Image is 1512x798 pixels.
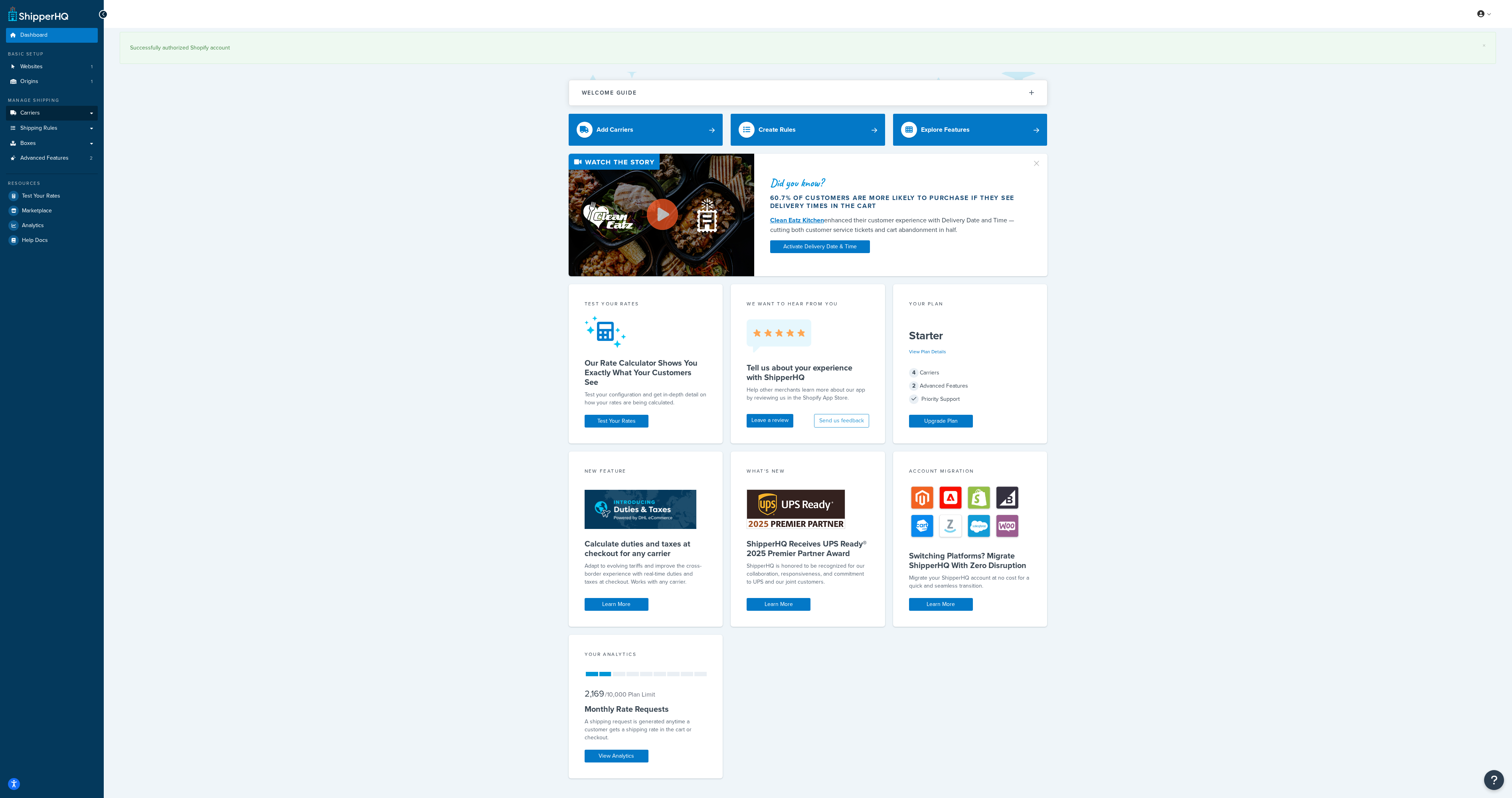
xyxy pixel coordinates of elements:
[6,151,98,166] li: Advanced Features
[20,155,69,162] span: Advanced Features
[909,348,946,355] a: View Plan Details
[6,97,98,104] div: Manage Shipping
[585,358,707,387] h5: Our Rate Calculator Shows You Exactly What Your Customers See
[909,551,1032,570] h5: Switching Platforms? Migrate ShipperHQ With Zero Disruption
[909,368,919,378] span: 4
[731,114,885,146] a: Create Rules
[585,687,604,700] span: 2,169
[747,363,869,382] h5: Tell us about your experience with ShipperHQ
[6,180,98,187] div: Resources
[6,204,98,218] a: Marketplace
[585,562,707,586] p: Adapt to evolving tariffs and improve the cross-border experience with real-time duties and taxes...
[909,381,919,391] span: 2
[569,154,754,276] img: Video thumbnail
[569,80,1047,105] button: Welcome Guide
[585,391,707,407] div: Test your configuration and get in-depth detail on how your rates are being calculated.
[921,124,970,135] div: Explore Features
[585,539,707,558] h5: Calculate duties and taxes at checkout for any carrier
[582,90,637,96] h2: Welcome Guide
[770,216,1022,235] div: enhanced their customer experience with Delivery Date and Time — cutting both customer service ti...
[6,233,98,248] a: Help Docs
[909,380,1032,392] div: Advanced Features
[6,136,98,151] a: Boxes
[6,151,98,166] a: Advanced Features2
[6,74,98,89] a: Origins1
[770,216,824,225] a: Clean Eatz Kitchen
[6,218,98,233] a: Analytics
[6,74,98,89] li: Origins
[22,237,48,244] span: Help Docs
[585,415,648,428] a: Test Your Rates
[909,394,1032,405] div: Priority Support
[759,124,796,135] div: Create Rules
[6,51,98,57] div: Basic Setup
[770,177,1022,188] div: Did you know?
[747,562,869,586] p: ShipperHQ is honored to be recognized for our collaboration, responsiveness, and commitment to UP...
[909,329,1032,342] h5: Starter
[585,651,707,660] div: Your Analytics
[909,598,973,611] a: Learn More
[6,28,98,43] a: Dashboard
[6,189,98,203] a: Test Your Rates
[605,690,655,699] small: / 10,000 Plan Limit
[20,78,38,85] span: Origins
[893,114,1048,146] a: Explore Features
[585,704,707,714] h5: Monthly Rate Requests
[909,367,1032,378] div: Carriers
[6,121,98,136] a: Shipping Rules
[22,208,52,214] span: Marketplace
[20,140,36,147] span: Boxes
[6,59,98,74] a: Websites1
[91,63,93,70] span: 1
[91,78,93,85] span: 1
[747,386,869,402] p: Help other merchants learn more about our app by reviewing us in the Shopify App Store.
[747,598,810,611] a: Learn More
[585,598,648,611] a: Learn More
[1482,42,1486,49] a: ×
[22,193,60,200] span: Test Your Rates
[6,59,98,74] li: Websites
[22,222,44,229] span: Analytics
[585,467,707,477] div: New Feature
[585,300,707,309] div: Test your rates
[1484,770,1504,790] button: Open Resource Center
[20,32,47,39] span: Dashboard
[909,415,973,428] a: Upgrade Plan
[20,110,40,117] span: Carriers
[585,718,707,742] div: A shipping request is generated anytime a customer gets a shipping rate in the cart or checkout.
[90,155,93,162] span: 2
[770,240,870,253] a: Activate Delivery Date & Time
[585,750,648,762] a: View Analytics
[20,125,57,132] span: Shipping Rules
[747,467,869,477] div: What's New
[909,574,1032,590] div: Migrate your ShipperHQ account at no cost for a quick and seamless transition.
[770,194,1022,210] div: 60.7% of customers are more likely to purchase if they see delivery times in the cart
[814,414,869,428] button: Send us feedback
[909,467,1032,477] div: Account Migration
[569,114,723,146] a: Add Carriers
[20,63,43,70] span: Websites
[597,124,633,135] div: Add Carriers
[747,300,869,307] p: we want to hear from you
[130,42,1486,53] div: Successfully authorized Shopify account
[6,106,98,121] a: Carriers
[747,539,869,558] h5: ShipperHQ Receives UPS Ready® 2025 Premier Partner Award
[747,414,793,428] a: Leave a review
[909,300,1032,309] div: Your Plan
